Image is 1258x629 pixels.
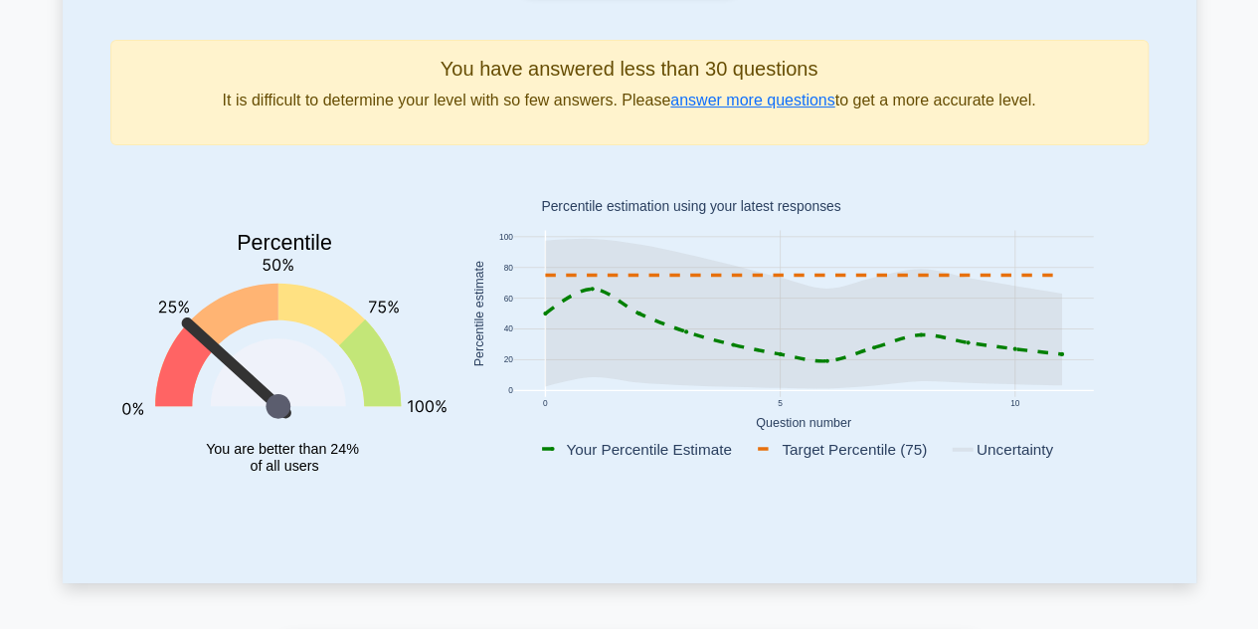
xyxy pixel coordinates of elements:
text: Percentile estimation using your latest responses [541,199,840,215]
text: 80 [503,263,513,273]
p: It is difficult to determine your level with so few answers. Please to get a more accurate level. [127,89,1132,112]
text: Percentile estimate [471,261,485,366]
tspan: of all users [250,459,318,475]
text: 40 [503,324,513,334]
text: Question number [756,416,851,430]
text: 60 [503,294,513,304]
text: 20 [503,355,513,365]
tspan: You are better than 24% [206,441,359,457]
text: 0 [508,386,513,396]
text: Percentile [237,231,332,255]
text: 100 [498,232,512,242]
text: 5 [778,398,783,408]
h5: You have answered less than 30 questions [127,57,1132,81]
text: 10 [1009,398,1019,408]
text: 0 [542,398,547,408]
a: answer more questions [670,92,834,108]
